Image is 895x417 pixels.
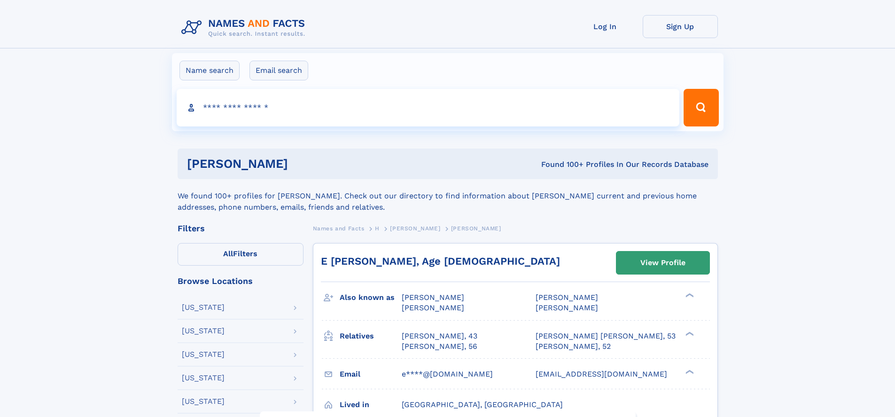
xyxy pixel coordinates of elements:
h3: Relatives [340,328,402,344]
a: Sign Up [643,15,718,38]
span: [PERSON_NAME] [536,293,598,302]
span: [PERSON_NAME] [402,303,464,312]
a: [PERSON_NAME] [390,222,440,234]
span: H [375,225,380,232]
input: search input [177,89,680,126]
span: [PERSON_NAME] [390,225,440,232]
div: ❯ [683,292,694,299]
span: [PERSON_NAME] [451,225,501,232]
div: Browse Locations [178,277,304,285]
a: Names and Facts [313,222,365,234]
span: All [223,249,233,258]
h3: Lived in [340,397,402,413]
span: [PERSON_NAME] [536,303,598,312]
div: View Profile [640,252,685,274]
label: Name search [179,61,240,80]
h3: Also known as [340,290,402,306]
h1: [PERSON_NAME] [187,158,415,170]
div: [US_STATE] [182,304,225,311]
button: Search Button [684,89,718,126]
div: We found 100+ profiles for [PERSON_NAME]. Check out our directory to find information about [PERS... [178,179,718,213]
h3: Email [340,366,402,382]
div: Found 100+ Profiles In Our Records Database [414,159,708,170]
span: [PERSON_NAME] [402,293,464,302]
div: [US_STATE] [182,398,225,405]
label: Filters [178,243,304,266]
div: [US_STATE] [182,374,225,382]
div: ❯ [683,330,694,337]
a: View Profile [616,252,709,274]
a: Log In [568,15,643,38]
div: [US_STATE] [182,351,225,358]
span: [EMAIL_ADDRESS][DOMAIN_NAME] [536,370,667,378]
span: [GEOGRAPHIC_DATA], [GEOGRAPHIC_DATA] [402,400,563,409]
img: Logo Names and Facts [178,15,313,40]
div: ❯ [683,369,694,375]
a: E [PERSON_NAME], Age [DEMOGRAPHIC_DATA] [321,255,560,267]
div: Filters [178,224,304,233]
label: Email search [249,61,308,80]
a: [PERSON_NAME] [PERSON_NAME], 53 [536,331,676,341]
a: [PERSON_NAME], 56 [402,341,477,352]
div: [US_STATE] [182,327,225,335]
a: [PERSON_NAME], 43 [402,331,477,341]
a: H [375,222,380,234]
a: [PERSON_NAME], 52 [536,341,611,352]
